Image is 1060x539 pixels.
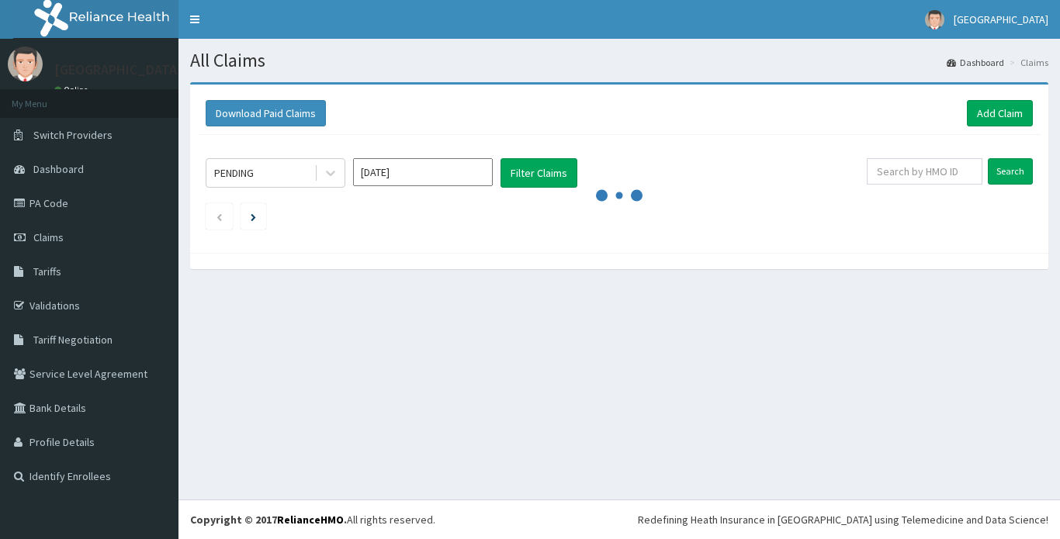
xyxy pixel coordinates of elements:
span: Tariff Negotiation [33,333,113,347]
span: [GEOGRAPHIC_DATA] [954,12,1048,26]
input: Select Month and Year [353,158,493,186]
h1: All Claims [190,50,1048,71]
div: PENDING [214,165,254,181]
img: User Image [8,47,43,81]
footer: All rights reserved. [178,499,1060,539]
strong: Copyright © 2017 . [190,513,347,527]
a: Next page [251,209,256,223]
a: Add Claim [967,100,1033,126]
span: Claims [33,230,64,244]
span: Dashboard [33,162,84,176]
button: Download Paid Claims [206,100,326,126]
input: Search [988,158,1033,185]
input: Search by HMO ID [867,158,982,185]
img: User Image [925,10,944,29]
a: Dashboard [947,56,1004,69]
span: Tariffs [33,264,61,278]
a: RelianceHMO [277,513,344,527]
li: Claims [1006,56,1048,69]
p: [GEOGRAPHIC_DATA] [54,63,182,77]
span: Switch Providers [33,128,113,142]
svg: audio-loading [596,172,643,219]
a: Online [54,85,92,95]
div: Redefining Heath Insurance in [GEOGRAPHIC_DATA] using Telemedicine and Data Science! [638,512,1048,527]
button: Filter Claims [501,158,577,188]
a: Previous page [216,209,223,223]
